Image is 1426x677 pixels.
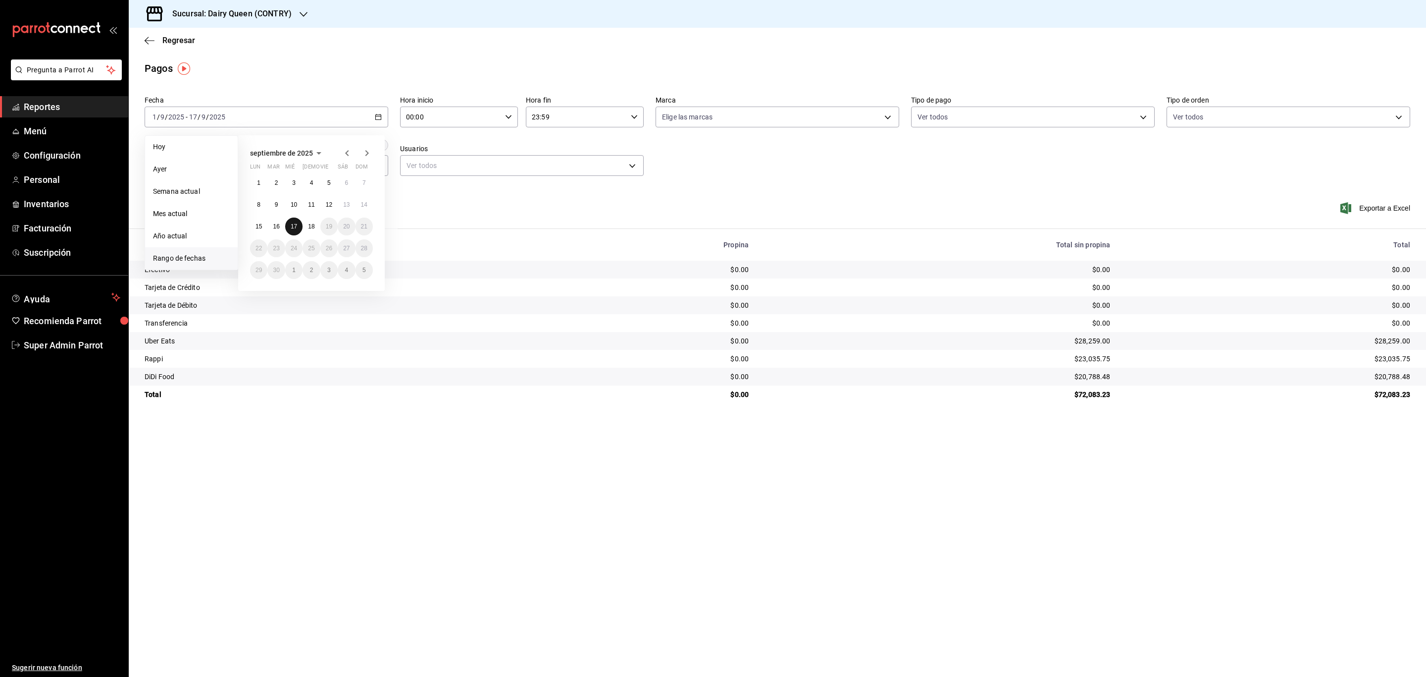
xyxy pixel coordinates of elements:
span: Ayer [153,164,230,174]
div: $0.00 [553,300,749,310]
div: $0.00 [553,318,749,328]
span: Ver todos [917,112,948,122]
button: 10 de septiembre de 2025 [285,196,303,214]
span: Menú [24,124,120,138]
div: $0.00 [1126,300,1410,310]
div: $0.00 [764,282,1110,292]
div: Total [1126,241,1410,249]
button: 16 de septiembre de 2025 [267,218,285,235]
abbr: 23 de septiembre de 2025 [273,245,279,252]
span: septiembre de 2025 [250,149,313,157]
abbr: viernes [320,164,328,174]
div: Tarjeta de Débito [145,300,537,310]
input: -- [160,113,165,121]
span: Rango de fechas [153,253,230,264]
label: Tipo de pago [911,97,1155,104]
span: Personal [24,173,120,186]
div: Tarjeta de Crédito [145,282,537,292]
button: 6 de septiembre de 2025 [338,174,355,192]
div: Total [145,390,537,399]
div: Rappi [145,354,537,364]
button: 2 de octubre de 2025 [303,261,320,279]
input: -- [201,113,206,121]
abbr: 15 de septiembre de 2025 [255,223,262,230]
button: Exportar a Excel [1342,202,1410,214]
span: / [206,113,209,121]
button: 8 de septiembre de 2025 [250,196,267,214]
button: 19 de septiembre de 2025 [320,218,338,235]
abbr: 25 de septiembre de 2025 [308,245,314,252]
abbr: 3 de octubre de 2025 [327,267,331,274]
abbr: 12 de septiembre de 2025 [326,201,332,208]
button: 23 de septiembre de 2025 [267,239,285,257]
span: Suscripción [24,246,120,259]
abbr: 5 de septiembre de 2025 [327,179,331,186]
abbr: 13 de septiembre de 2025 [343,201,350,208]
abbr: lunes [250,164,260,174]
button: 24 de septiembre de 2025 [285,239,303,257]
abbr: 18 de septiembre de 2025 [308,223,314,230]
span: Ver todos [1173,112,1203,122]
div: $20,788.48 [1126,372,1410,382]
div: $72,083.23 [764,390,1110,399]
button: 29 de septiembre de 2025 [250,261,267,279]
div: $23,035.75 [1126,354,1410,364]
button: 5 de octubre de 2025 [356,261,373,279]
div: $0.00 [1126,265,1410,275]
abbr: 10 de septiembre de 2025 [291,201,297,208]
button: Regresar [145,36,195,45]
div: $28,259.00 [1126,336,1410,346]
button: 9 de septiembre de 2025 [267,196,285,214]
abbr: sábado [338,164,348,174]
input: ---- [168,113,185,121]
abbr: 1 de septiembre de 2025 [257,179,260,186]
label: Fecha [145,97,388,104]
label: Marca [656,97,899,104]
div: Pagos [145,61,173,76]
button: 28 de septiembre de 2025 [356,239,373,257]
span: Recomienda Parrot [24,314,120,328]
span: Hoy [153,142,230,152]
button: 27 de septiembre de 2025 [338,239,355,257]
span: Semana actual [153,186,230,197]
span: / [165,113,168,121]
button: septiembre de 2025 [250,147,325,159]
abbr: 7 de septiembre de 2025 [362,179,366,186]
abbr: 4 de octubre de 2025 [345,267,348,274]
a: Pregunta a Parrot AI [7,72,122,82]
button: 25 de septiembre de 2025 [303,239,320,257]
input: -- [189,113,198,121]
div: $0.00 [553,336,749,346]
button: 14 de septiembre de 2025 [356,196,373,214]
label: Hora fin [526,97,644,104]
button: 5 de septiembre de 2025 [320,174,338,192]
button: 1 de octubre de 2025 [285,261,303,279]
div: DiDi Food [145,372,537,382]
abbr: 28 de septiembre de 2025 [361,245,367,252]
abbr: 8 de septiembre de 2025 [257,201,260,208]
h3: Sucursal: Dairy Queen (CONTRY) [164,8,292,20]
div: $28,259.00 [764,336,1110,346]
button: Pregunta a Parrot AI [11,59,122,80]
abbr: 1 de octubre de 2025 [292,267,296,274]
span: Elige las marcas [662,112,713,122]
input: -- [152,113,157,121]
span: / [198,113,201,121]
span: Sugerir nueva función [12,663,120,673]
button: 22 de septiembre de 2025 [250,239,267,257]
button: 13 de septiembre de 2025 [338,196,355,214]
span: - [186,113,188,121]
abbr: 30 de septiembre de 2025 [273,267,279,274]
abbr: 17 de septiembre de 2025 [291,223,297,230]
div: $0.00 [1126,282,1410,292]
div: $23,035.75 [764,354,1110,364]
label: Usuarios [400,145,644,152]
span: Regresar [162,36,195,45]
button: 15 de septiembre de 2025 [250,218,267,235]
abbr: 21 de septiembre de 2025 [361,223,367,230]
div: Total sin propina [764,241,1110,249]
button: 7 de septiembre de 2025 [356,174,373,192]
span: Inventarios [24,197,120,211]
abbr: 29 de septiembre de 2025 [255,267,262,274]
